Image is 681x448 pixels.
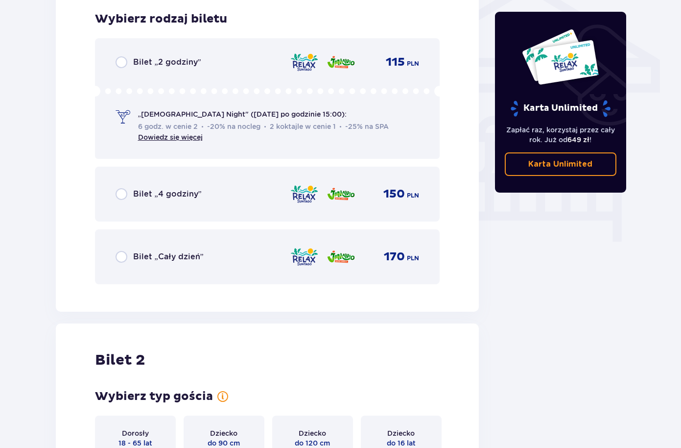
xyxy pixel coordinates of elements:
h3: Wybierz typ gościa [95,389,213,404]
span: 115 [386,55,405,70]
span: 649 zł [567,136,589,144]
img: Jamango [327,52,355,73]
span: Dorosły [122,428,149,438]
span: PLN [407,254,419,263]
span: 150 [383,187,405,201]
img: Jamango [327,184,355,204]
span: 6 godz. w cenie 2 [138,122,198,131]
a: Dowiedz się więcej [138,133,203,141]
span: do 90 cm [208,438,240,448]
span: -25% na SPA [340,122,389,131]
span: „[DEMOGRAPHIC_DATA] Night" ([DATE] po godzinie 15:00): [138,109,347,119]
span: 18 - 65 lat [118,438,152,448]
span: Bilet „4 godziny” [133,189,202,199]
span: -20% na nocleg [202,122,260,131]
span: do 16 lat [387,438,416,448]
h3: Wybierz rodzaj biletu [95,12,227,26]
span: PLN [407,59,419,68]
img: Relax [290,247,319,267]
img: Dwie karty całoroczne do Suntago z napisem 'UNLIMITED RELAX', na białym tle z tropikalnymi liśćmi... [521,28,599,85]
span: Dziecko [387,428,415,438]
p: Karta Unlimited [528,159,592,170]
span: Dziecko [210,428,237,438]
p: Zapłać raz, korzystaj przez cały rok. Już od ! [505,125,616,145]
img: Relax [290,184,319,204]
span: Dziecko [299,428,326,438]
a: Karta Unlimited [505,152,616,176]
span: 2 koktajle w cenie 1 [264,122,336,131]
span: PLN [407,191,419,200]
h2: Bilet 2 [95,351,145,370]
img: Relax [290,52,319,73]
span: Bilet „Cały dzień” [133,251,204,262]
span: Bilet „2 godziny” [133,57,201,68]
img: Jamango [327,247,355,267]
span: do 120 cm [295,438,330,448]
span: 170 [384,249,405,264]
p: Karta Unlimited [510,100,611,117]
